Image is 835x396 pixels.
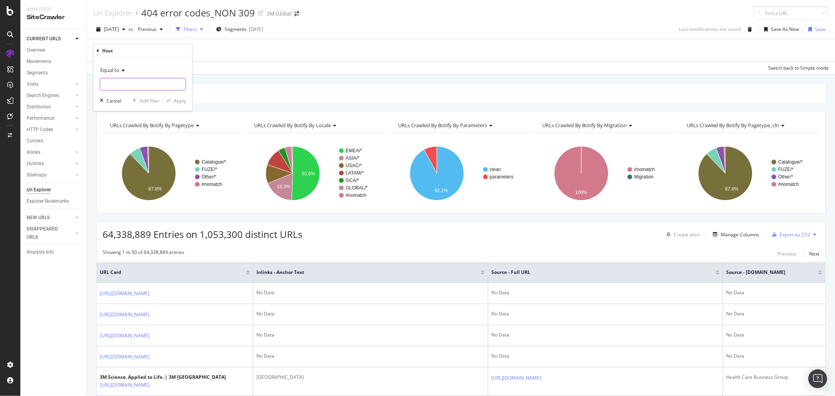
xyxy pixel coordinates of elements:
text: LATAM/* [346,170,364,176]
div: No Data [726,331,822,338]
a: Explorer Bookmarks [27,197,81,205]
span: URLs Crawled By Botify By migration [543,122,627,129]
text: #nomatch [778,182,799,187]
div: Showing 1 to 50 of 64,338,889 entries [103,249,184,258]
span: Previous [135,26,157,32]
div: A chart. [247,139,387,207]
div: A chart. [535,139,675,207]
a: Analysis Info [27,248,81,256]
div: Movements [27,58,51,66]
text: 92.1% [435,188,448,193]
text: #nomatch [346,193,366,198]
a: Url Explorer [93,9,132,17]
a: [URL][DOMAIN_NAME] [491,374,541,382]
div: Content [27,137,43,145]
a: [URL][DOMAIN_NAME] [100,381,150,389]
text: GCA/* [346,178,359,183]
div: CURRENT URLS [27,35,61,43]
svg: A chart. [103,139,243,207]
h4: URLs Crawled By Botify By parameters [397,119,524,131]
div: Search Engines [27,92,59,100]
div: No Data [726,353,822,360]
button: Save As New [761,23,799,36]
span: URLs Crawled By Botify By parameters [398,122,487,129]
button: Previous [777,249,796,258]
button: Switch back to Simple mode [765,62,829,74]
div: No Data [491,353,720,360]
text: clean [490,167,501,172]
text: Other/* [778,174,793,180]
span: Equal to [100,67,119,74]
div: Open Intercom Messenger [808,369,827,388]
div: Analytics [27,6,80,13]
text: #nomatch [634,167,655,172]
div: Save As New [771,26,799,32]
div: Add filter [140,97,160,104]
div: A chart. [679,139,819,207]
div: Next [809,250,819,257]
a: [URL][DOMAIN_NAME] [100,311,150,319]
text: Other/* [202,174,216,180]
a: Performance [27,114,73,122]
a: Search Engines [27,92,73,100]
button: Cancel [97,97,121,104]
text: GLOBAL/* [346,185,368,191]
text: 18.3% [277,184,290,189]
a: Outlinks [27,160,73,168]
div: 404 error codes_NON 309 [141,6,255,20]
button: Apply [163,97,186,104]
button: Create alert [663,228,700,241]
a: DISAPPEARED URLS [27,225,73,241]
button: Export as CSV [769,228,810,241]
a: Distribution [27,103,73,111]
svg: A chart. [391,139,531,207]
div: Segments [27,69,48,77]
div: arrow-right-arrow-left [294,11,299,16]
div: [DATE] [249,26,263,32]
h4: URLs Crawled By Botify By locale [252,119,380,131]
button: Add filter [129,97,160,104]
text: Catalogue/* [778,159,803,165]
div: Explorer Bookmarks [27,197,69,205]
span: vs [128,26,135,32]
div: Health Care Business Group [726,374,822,381]
div: Host [102,47,113,54]
div: Overview [27,46,45,54]
div: No Data [491,331,720,338]
text: Catalogue/* [202,159,226,165]
a: Segments [27,69,81,77]
div: Previous [777,250,796,257]
text: 100% [575,190,587,195]
div: Apply [174,97,186,104]
div: Export as CSV [780,231,810,238]
text: 87.8% [148,187,162,192]
text: FUZE/* [202,167,217,172]
div: No Data [726,310,822,317]
span: 2025 Aug. 10th [104,26,119,32]
span: URLs Crawled By Botify By locale [254,122,331,129]
div: Performance [27,114,54,122]
a: Url Explorer [27,186,81,194]
span: Segments [225,26,247,32]
a: Content [27,137,81,145]
div: No Data [256,310,485,317]
a: [URL][DOMAIN_NAME] [100,290,150,297]
text: USAC/* [346,163,362,168]
h4: URLs Crawled By Botify By migration [541,119,668,131]
text: EMEA/* [346,148,362,153]
text: 87.8% [725,187,738,192]
h4: URLs Crawled By Botify By pagetype_cln [685,119,812,131]
div: Save [815,26,826,32]
div: 3M Global [267,10,291,18]
div: No Data [491,310,720,317]
div: HTTP Codes [27,126,53,134]
button: Manage Columns [710,230,759,239]
div: No Data [256,331,485,338]
button: [DATE] [93,23,128,36]
div: No Data [256,289,485,296]
text: #nomatch [202,182,222,187]
div: NEW URLS [27,214,50,222]
a: [URL][DOMAIN_NAME] [100,332,150,340]
div: Analysis Info [27,248,54,256]
div: DISAPPEARED URLS [27,225,66,241]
